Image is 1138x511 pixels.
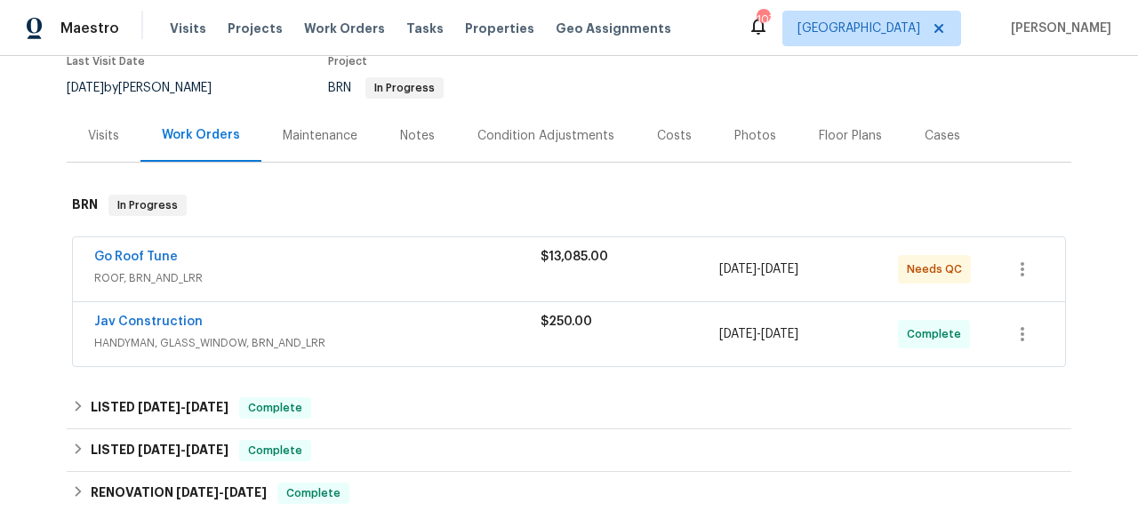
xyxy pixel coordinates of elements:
span: Maestro [60,20,119,37]
div: Condition Adjustments [477,127,614,145]
div: BRN In Progress [67,177,1071,234]
span: BRN [328,82,444,94]
span: [DATE] [176,486,219,499]
span: - [719,260,798,278]
div: Work Orders [162,126,240,144]
span: $250.00 [541,315,592,328]
span: Visits [170,20,206,37]
div: Notes [400,127,435,145]
span: Projects [228,20,283,37]
span: In Progress [367,83,442,93]
span: - [176,486,267,499]
span: Complete [241,399,309,417]
span: [DATE] [138,443,180,456]
span: [DATE] [719,263,757,275]
span: Last Visit Date [67,56,145,67]
h6: LISTED [91,397,228,419]
div: Photos [734,127,776,145]
span: ROOF, BRN_AND_LRR [94,269,541,287]
a: Go Roof Tune [94,251,178,263]
span: Complete [279,484,348,502]
span: Needs QC [907,260,969,278]
span: [DATE] [761,328,798,340]
span: Tasks [406,22,444,35]
span: Geo Assignments [556,20,671,37]
span: Properties [465,20,534,37]
span: $13,085.00 [541,251,608,263]
span: [PERSON_NAME] [1004,20,1111,37]
div: Costs [657,127,692,145]
h6: RENOVATION [91,483,267,504]
span: HANDYMAN, GLASS_WINDOW, BRN_AND_LRR [94,334,541,352]
span: Complete [241,442,309,459]
a: Jav Construction [94,315,203,328]
span: [DATE] [761,263,798,275]
span: - [138,443,228,456]
span: Project [328,56,367,67]
span: [GEOGRAPHIC_DATA] [797,20,920,37]
h6: LISTED [91,440,228,461]
div: LISTED [DATE]-[DATE]Complete [67,429,1071,472]
span: [DATE] [67,82,104,94]
div: Visits [88,127,119,145]
div: Maintenance [283,127,357,145]
span: Complete [907,325,968,343]
div: LISTED [DATE]-[DATE]Complete [67,387,1071,429]
span: [DATE] [186,401,228,413]
span: [DATE] [138,401,180,413]
span: Work Orders [304,20,385,37]
span: In Progress [110,196,185,214]
div: Cases [925,127,960,145]
span: [DATE] [224,486,267,499]
span: - [138,401,228,413]
span: [DATE] [719,328,757,340]
span: [DATE] [186,443,228,456]
span: - [719,325,798,343]
div: 107 [757,11,769,28]
div: by [PERSON_NAME] [67,77,233,99]
h6: BRN [72,195,98,216]
div: Floor Plans [819,127,882,145]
